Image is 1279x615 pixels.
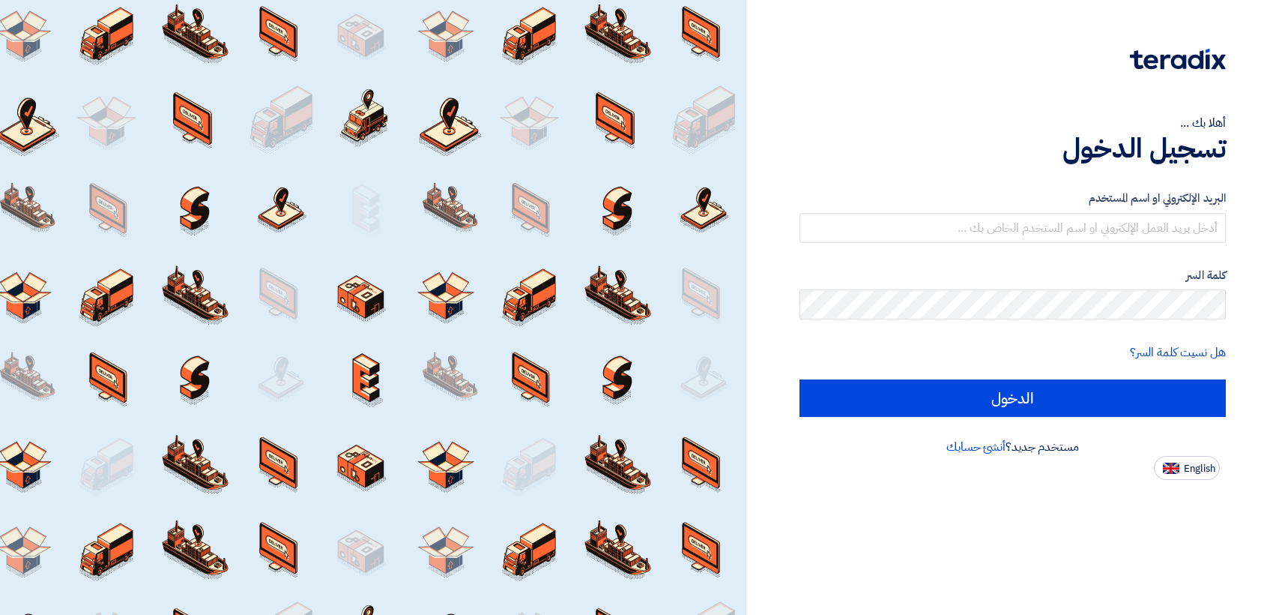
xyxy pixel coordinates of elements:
a: هل نسيت كلمة السر؟ [1130,343,1226,361]
div: أهلا بك ... [799,114,1226,132]
img: en-US.png [1163,463,1179,474]
label: كلمة السر [799,267,1226,284]
a: أنشئ حسابك [946,438,1006,456]
input: الدخول [799,379,1226,417]
input: أدخل بريد العمل الإلكتروني او اسم المستخدم الخاص بك ... [799,213,1226,243]
div: مستخدم جديد؟ [799,438,1226,456]
h1: تسجيل الدخول [799,132,1226,165]
label: البريد الإلكتروني او اسم المستخدم [799,190,1226,207]
img: Teradix logo [1130,49,1226,70]
button: English [1154,456,1220,480]
span: English [1184,463,1215,474]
